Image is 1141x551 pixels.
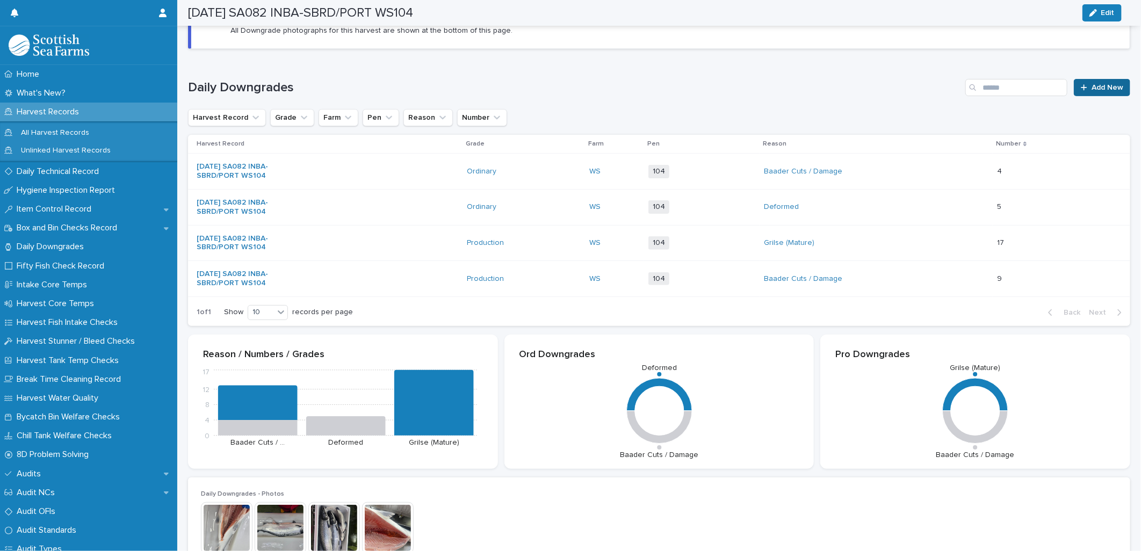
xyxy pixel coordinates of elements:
p: Harvest Water Quality [12,393,107,403]
text: Baader Cuts / … [230,439,285,446]
span: 104 [648,236,669,250]
p: 17 [997,236,1006,248]
tspan: 12 [203,386,210,393]
p: 4 [997,165,1004,176]
p: Hygiene Inspection Report [12,185,124,195]
a: Production [467,274,504,284]
p: Audits [12,469,49,479]
span: 104 [648,165,669,178]
span: Back [1057,309,1080,316]
a: Ordinary [467,202,496,212]
p: 1 of 1 [188,299,220,325]
p: Reason [763,138,786,150]
p: Harvest Record [197,138,244,150]
p: Intake Core Temps [12,280,96,290]
p: Chill Tank Welfare Checks [12,431,120,441]
a: Deformed [764,202,799,212]
span: 104 [648,272,669,286]
button: Farm [319,109,358,126]
p: Farm [588,138,604,150]
button: Pen [363,109,399,126]
a: [DATE] SA082 INBA-SBRD/PORT WS104 [197,198,286,216]
a: Baader Cuts / Damage [764,274,842,284]
tr: [DATE] SA082 INBA-SBRD/PORT WS104 Ordinary WS 104Baader Cuts / Damage 44 [188,154,1130,190]
a: [DATE] SA082 INBA-SBRD/PORT WS104 [197,270,286,288]
a: WS [589,202,601,212]
p: 5 [997,200,1003,212]
a: [DATE] SA082 INBA-SBRD/PORT WS104 [197,234,286,252]
button: Next [1085,308,1130,317]
p: Break Time Cleaning Record [12,374,129,385]
p: 8D Problem Solving [12,450,97,460]
p: Daily Technical Record [12,166,107,177]
p: Audit OFIs [12,506,64,517]
p: Grade [466,138,485,150]
p: Unlinked Harvest Records [12,146,119,155]
p: records per page [292,308,353,317]
p: Number [996,138,1021,150]
span: Next [1089,309,1113,316]
button: Reason [403,109,453,126]
button: Edit [1082,4,1122,21]
a: Ordinary [467,167,496,176]
button: Grade [270,109,314,126]
p: Home [12,69,48,79]
tspan: 4 [205,417,210,424]
a: Production [467,238,504,248]
h1: Daily Downgrades [188,80,961,96]
a: [DATE] SA082 INBA-SBRD/PORT WS104 [197,162,286,180]
tr: [DATE] SA082 INBA-SBRD/PORT WS104 Ordinary WS 104Deformed 55 [188,189,1130,225]
p: Bycatch Bin Welfare Checks [12,412,128,422]
text: Baader Cuts / Damage [620,451,698,458]
input: Search [965,79,1067,96]
tspan: 8 [205,401,210,409]
p: Pro Downgrades [835,349,1115,361]
tr: [DATE] SA082 INBA-SBRD/PORT WS104 Production WS 104Grilse (Mature) 1717 [188,225,1130,261]
text: Deformed [328,439,363,446]
text: Deformed [642,364,677,372]
p: What's New? [12,88,74,98]
p: Harvest Core Temps [12,299,103,309]
a: Baader Cuts / Damage [764,167,842,176]
p: Harvest Records [12,107,88,117]
span: Edit [1101,9,1115,17]
p: All Harvest Records [12,128,98,137]
text: Grilse (Mature) [950,364,1001,372]
tspan: 17 [203,368,210,376]
p: Audit NCs [12,488,63,498]
span: Add New [1092,84,1123,91]
p: Pen [647,138,660,150]
h2: [DATE] SA082 INBA-SBRD/PORT WS104 [188,5,413,21]
a: WS [589,238,601,248]
p: Harvest Stunner / Bleed Checks [12,336,143,346]
a: Add New [1074,79,1130,96]
img: mMrefqRFQpe26GRNOUkG [9,34,89,56]
p: Harvest Fish Intake Checks [12,317,126,328]
p: Reason / Numbers / Grades [203,349,483,361]
a: Grilse (Mature) [764,238,814,248]
p: 9 [997,272,1004,284]
span: 104 [648,200,669,214]
button: Harvest Record [188,109,266,126]
span: Daily Downgrades - Photos [201,491,284,497]
p: All Downgrade photographs for this harvest are shown at the bottom of this page. [230,26,512,35]
p: Ord Downgrades [519,349,799,361]
p: Show [224,308,243,317]
p: Box and Bin Checks Record [12,223,126,233]
tr: [DATE] SA082 INBA-SBRD/PORT WS104 Production WS 104Baader Cuts / Damage 99 [188,261,1130,297]
p: Harvest Tank Temp Checks [12,356,127,366]
p: Daily Downgrades [12,242,92,252]
p: Item Control Record [12,204,100,214]
button: Back [1039,308,1085,317]
text: Baader Cuts / Damage [936,451,1015,458]
button: Number [457,109,507,126]
a: WS [589,167,601,176]
text: Grilse (Mature) [409,439,459,446]
p: Audit Standards [12,525,85,535]
a: WS [589,274,601,284]
tspan: 0 [205,432,210,440]
p: Fifty Fish Check Record [12,261,113,271]
div: 10 [248,307,274,318]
